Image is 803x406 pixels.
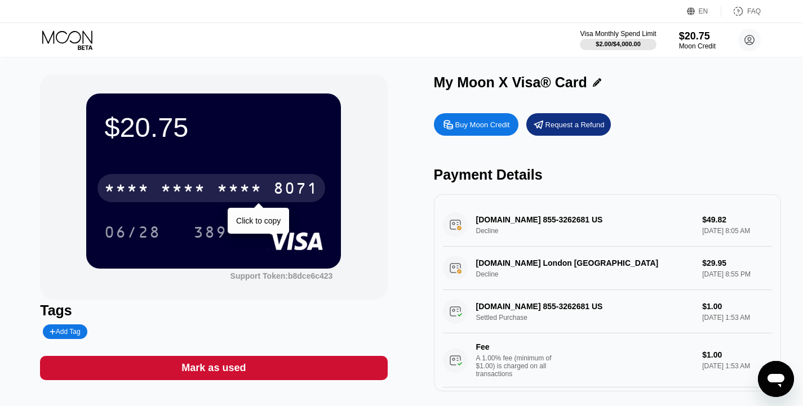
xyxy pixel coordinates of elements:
div: Payment Details [434,167,781,183]
div: Add Tag [43,324,87,339]
div: Fee [476,342,555,351]
div: Support Token:b8dce6c423 [230,271,333,280]
iframe: Button to launch messaging window [758,361,794,397]
div: FAQ [721,6,761,17]
div: $20.75 [679,30,716,42]
div: $20.75Moon Credit [679,30,716,50]
div: Request a Refund [526,113,611,136]
div: Buy Moon Credit [455,120,510,130]
div: $1.00 [702,350,772,359]
div: Mark as used [40,356,387,380]
div: FeeA 1.00% fee (minimum of $1.00) is charged on all transactions$1.00[DATE] 1:53 AM [443,333,772,387]
div: Buy Moon Credit [434,113,518,136]
div: Mark as used [181,362,246,374]
div: Click to copy [236,216,281,225]
div: EN [687,6,721,17]
div: Add Tag [50,328,80,336]
div: Moon Credit [679,42,716,50]
div: $20.75 [104,111,323,143]
div: $2.00 / $4,000.00 [596,41,641,47]
div: 06/28 [96,218,169,246]
div: EN [699,7,708,15]
div: Visa Monthly Spend Limit$2.00/$4,000.00 [580,30,656,50]
div: [DATE] 1:53 AM [702,362,772,370]
div: Support Token: b8dce6c423 [230,271,333,280]
div: Tags [40,302,387,319]
div: Request a Refund [545,120,605,130]
div: FAQ [747,7,761,15]
div: 06/28 [104,225,161,243]
div: Visa Monthly Spend Limit [580,30,656,38]
div: 389 [185,218,236,246]
div: 389 [193,225,227,243]
div: My Moon X Visa® Card [434,74,587,91]
div: A 1.00% fee (minimum of $1.00) is charged on all transactions [476,354,561,378]
div: 8071 [273,181,318,199]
